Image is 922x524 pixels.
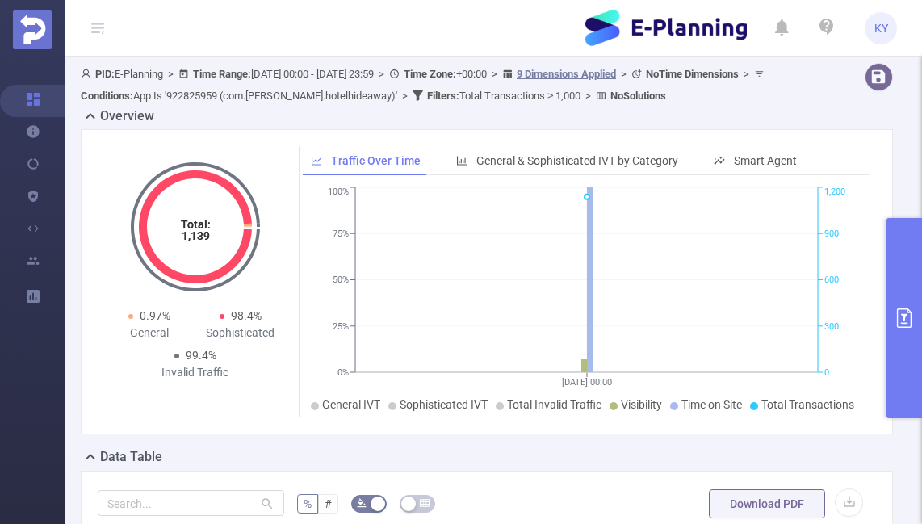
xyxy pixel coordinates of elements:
span: > [580,90,596,102]
span: Total Transactions ≥ 1,000 [427,90,580,102]
tspan: Total: [180,218,210,231]
span: App Is '922825959 (com.[PERSON_NAME].hotelhideaway)' [81,90,397,102]
b: Filters : [427,90,459,102]
span: Time on Site [681,398,742,411]
i: icon: user [81,69,95,79]
h2: Data Table [100,447,162,467]
span: Traffic Over Time [331,154,421,167]
span: Sophisticated IVT [400,398,488,411]
tspan: 0 [824,367,829,378]
span: > [374,68,389,80]
span: Visibility [621,398,662,411]
b: No Solutions [610,90,666,102]
b: Conditions : [81,90,133,102]
b: No Time Dimensions [646,68,739,80]
span: > [616,68,631,80]
b: Time Range: [193,68,251,80]
span: % [304,497,312,510]
span: Total Invalid Traffic [507,398,601,411]
div: General [104,325,195,342]
tspan: 900 [824,228,839,239]
span: > [487,68,502,80]
i: icon: bar-chart [456,155,467,166]
span: > [397,90,413,102]
u: 9 Dimensions Applied [517,68,616,80]
b: Time Zone: [404,68,456,80]
span: > [739,68,754,80]
span: General & Sophisticated IVT by Category [476,154,678,167]
i: icon: bg-colors [357,498,367,508]
span: # [325,497,332,510]
span: > [163,68,178,80]
span: KY [874,12,888,44]
tspan: 0% [337,367,349,378]
tspan: 1,200 [824,187,845,198]
tspan: 75% [333,228,349,239]
h2: Overview [100,107,154,126]
tspan: 300 [824,321,839,332]
tspan: 1,139 [181,229,209,242]
i: icon: table [420,498,430,508]
div: Invalid Traffic [149,364,241,381]
span: E-Planning [DATE] 00:00 - [DATE] 23:59 +00:00 [81,68,769,102]
span: 98.4% [231,309,262,322]
tspan: 600 [824,275,839,286]
span: 0.97% [140,309,170,322]
b: PID: [95,68,115,80]
span: 99.4% [186,349,216,362]
i: icon: line-chart [311,155,322,166]
span: Smart Agent [734,154,797,167]
span: General IVT [322,398,380,411]
span: Total Transactions [761,398,854,411]
input: Search... [98,490,284,516]
button: Download PDF [709,489,825,518]
div: Sophisticated [195,325,287,342]
tspan: 50% [333,275,349,286]
img: Protected Media [13,10,52,49]
tspan: 100% [328,187,349,198]
tspan: [DATE] 00:00 [562,377,612,388]
tspan: 25% [333,321,349,332]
